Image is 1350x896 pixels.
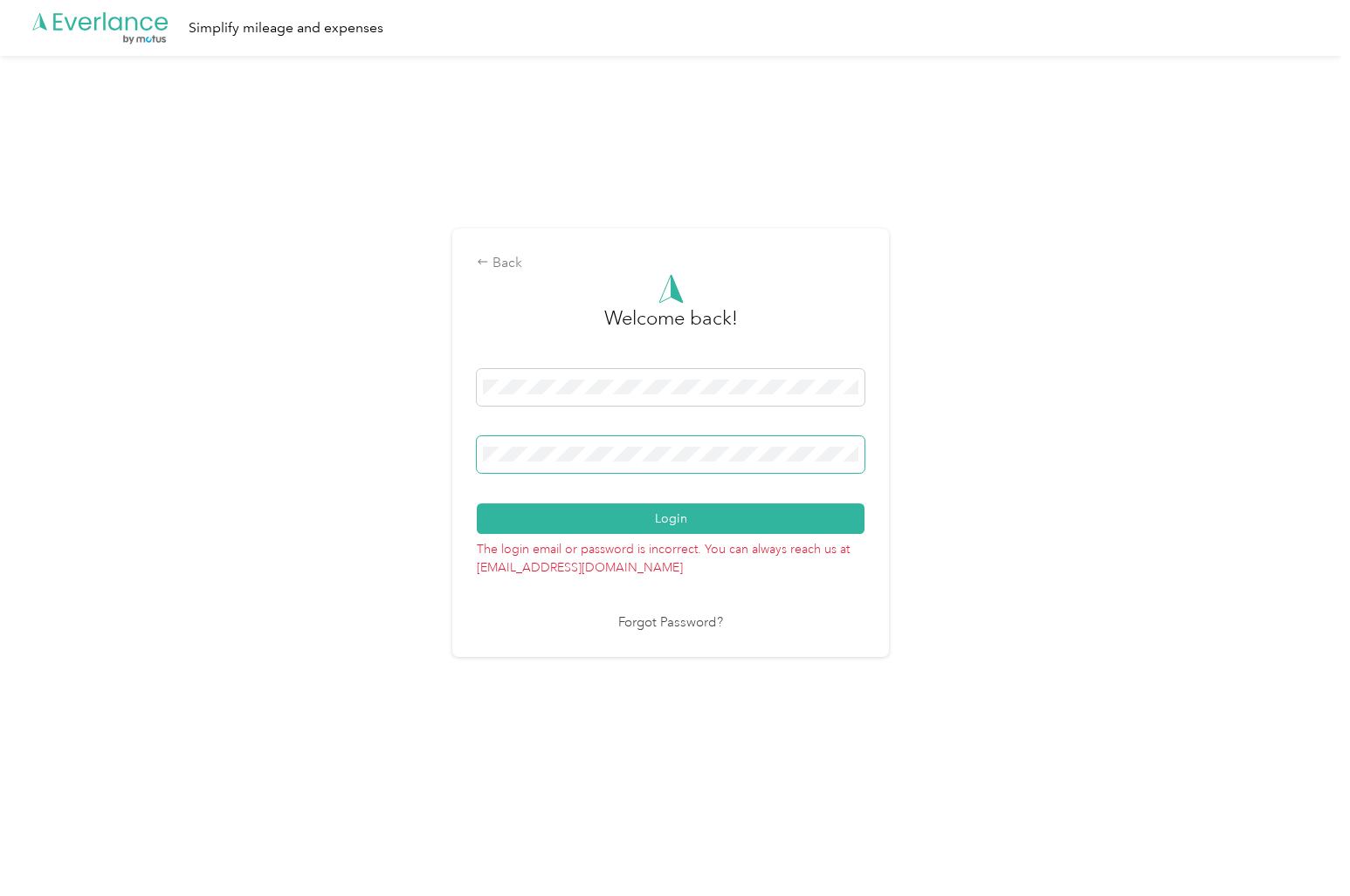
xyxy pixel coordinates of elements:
[618,613,723,633] a: Forgot Password?
[1252,798,1350,896] iframe: Everlance-gr Chat Button Frame
[189,17,383,39] div: Simplify mileage and expenses
[477,503,864,534] button: Login
[604,304,738,351] h3: greeting
[477,253,864,274] div: Back
[477,534,864,577] p: The login email or password is incorrect. You can always reach us at [EMAIL_ADDRESS][DOMAIN_NAME]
